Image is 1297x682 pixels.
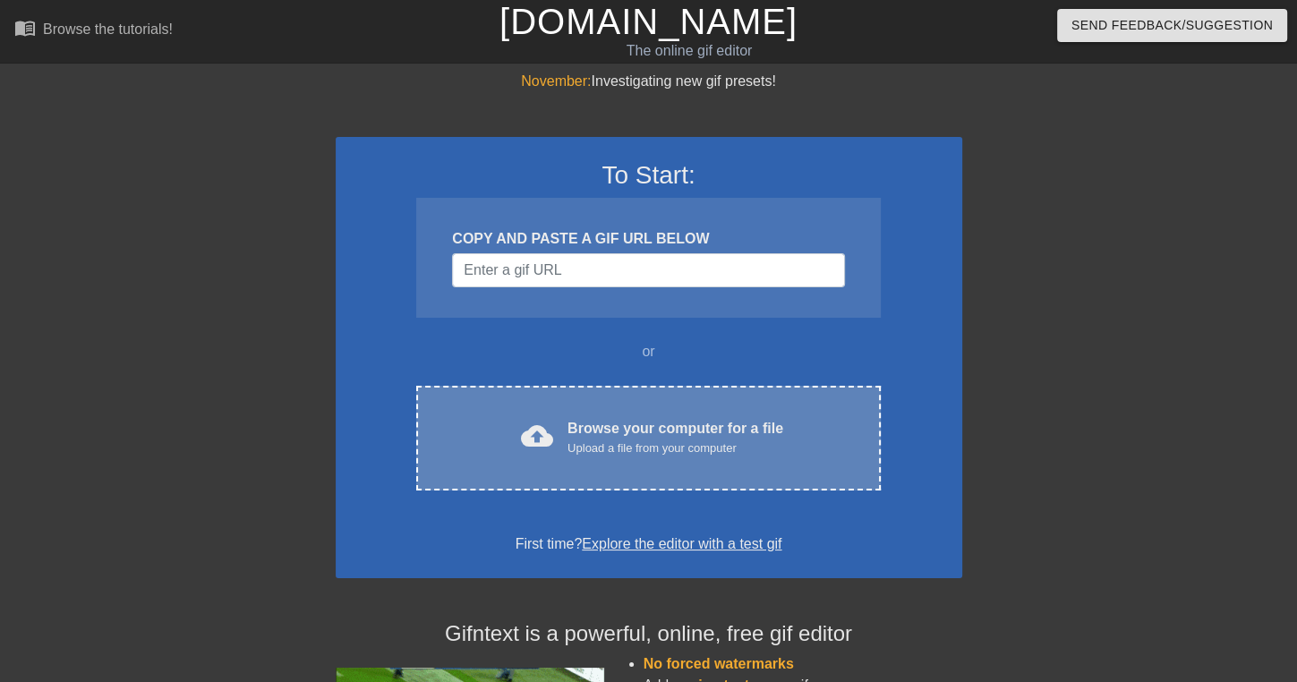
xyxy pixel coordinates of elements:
[336,71,962,92] div: Investigating new gif presets!
[567,418,783,457] div: Browse your computer for a file
[499,2,798,41] a: [DOMAIN_NAME]
[14,17,36,38] span: menu_book
[1057,9,1287,42] button: Send Feedback/Suggestion
[441,40,937,62] div: The online gif editor
[521,73,591,89] span: November:
[359,160,939,191] h3: To Start:
[452,228,844,250] div: COPY AND PASTE A GIF URL BELOW
[14,17,173,45] a: Browse the tutorials!
[43,21,173,37] div: Browse the tutorials!
[1071,14,1273,37] span: Send Feedback/Suggestion
[382,341,916,362] div: or
[521,420,553,452] span: cloud_upload
[336,621,962,647] h4: Gifntext is a powerful, online, free gif editor
[452,253,844,287] input: Username
[359,533,939,555] div: First time?
[582,536,781,551] a: Explore the editor with a test gif
[644,656,794,671] span: No forced watermarks
[567,439,783,457] div: Upload a file from your computer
